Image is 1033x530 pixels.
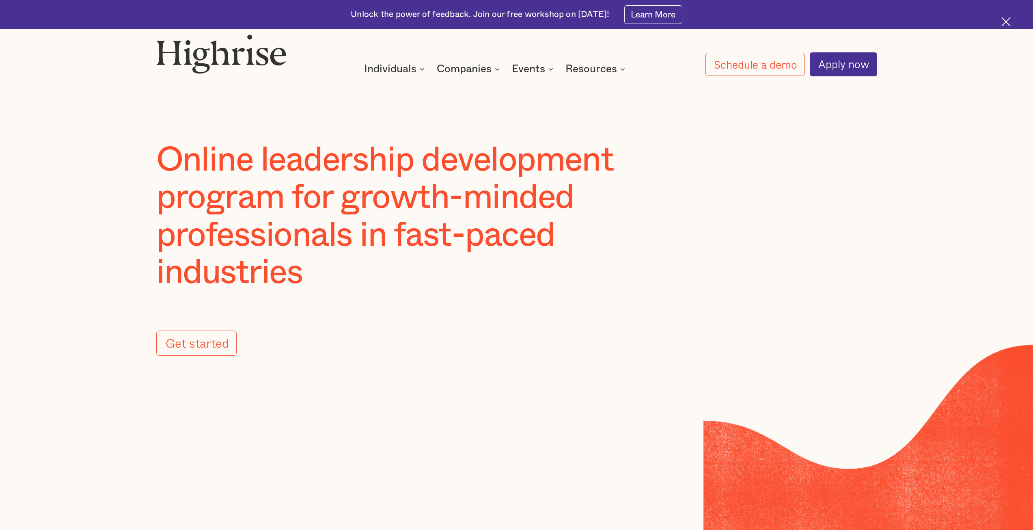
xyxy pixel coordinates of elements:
[437,64,492,74] div: Companies
[512,64,545,74] div: Events
[351,9,609,21] div: Unlock the power of feedback. Join our free workshop on [DATE]!
[156,331,237,356] a: Get started
[624,5,682,24] a: Learn More
[156,141,682,292] h1: Online leadership development program for growth-minded professionals in fast-paced industries
[565,64,617,74] div: Resources
[512,64,556,74] div: Events
[705,53,805,76] a: Schedule a demo
[565,64,628,74] div: Resources
[364,64,416,74] div: Individuals
[437,64,502,74] div: Companies
[1001,17,1011,26] img: Cross icon
[810,52,877,76] a: Apply now
[156,34,287,74] img: Highrise logo
[364,64,427,74] div: Individuals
